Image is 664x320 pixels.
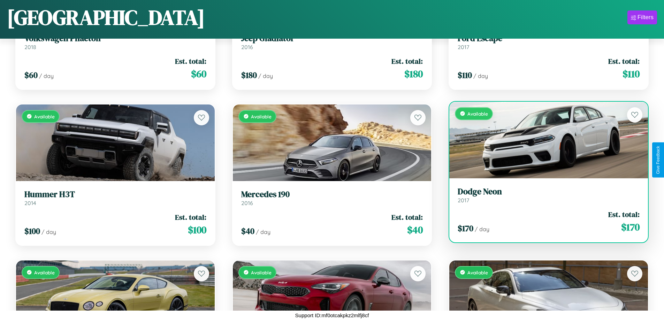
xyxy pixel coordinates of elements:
[458,44,469,50] span: 2017
[24,200,36,206] span: 2014
[175,56,206,66] span: Est. total:
[458,197,469,204] span: 2017
[241,33,423,44] h3: Jeep Gladiator
[295,311,369,320] p: Support ID: mf0otcakpkz2mlfj8cf
[191,67,206,81] span: $ 60
[258,72,273,79] span: / day
[458,223,473,234] span: $ 170
[241,200,253,206] span: 2016
[24,44,36,50] span: 2018
[24,189,206,200] h3: Hummer H3T
[241,189,423,200] h3: Mercedes 190
[623,67,640,81] span: $ 110
[251,270,272,275] span: Available
[656,146,661,174] div: Give Feedback
[241,225,254,237] span: $ 40
[627,10,657,24] button: Filters
[458,187,640,197] h3: Dodge Neon
[458,33,640,44] h3: Ford Escape
[241,33,423,50] a: Jeep Gladiator2016
[24,225,40,237] span: $ 100
[638,14,654,21] div: Filters
[608,56,640,66] span: Est. total:
[458,33,640,50] a: Ford Escape2017
[188,223,206,237] span: $ 100
[407,223,423,237] span: $ 40
[467,111,488,117] span: Available
[24,33,206,50] a: Volkswagen Phaeton2018
[404,67,423,81] span: $ 180
[34,270,55,275] span: Available
[241,189,423,206] a: Mercedes 1902016
[475,226,489,233] span: / day
[24,189,206,206] a: Hummer H3T2014
[608,209,640,219] span: Est. total:
[391,212,423,222] span: Est. total:
[175,212,206,222] span: Est. total:
[256,228,270,235] span: / day
[24,69,38,81] span: $ 60
[467,270,488,275] span: Available
[24,33,206,44] h3: Volkswagen Phaeton
[39,72,54,79] span: / day
[241,69,257,81] span: $ 180
[458,69,472,81] span: $ 110
[251,114,272,119] span: Available
[621,220,640,234] span: $ 170
[34,114,55,119] span: Available
[241,44,253,50] span: 2016
[41,228,56,235] span: / day
[458,187,640,204] a: Dodge Neon2017
[391,56,423,66] span: Est. total:
[473,72,488,79] span: / day
[7,3,205,32] h1: [GEOGRAPHIC_DATA]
